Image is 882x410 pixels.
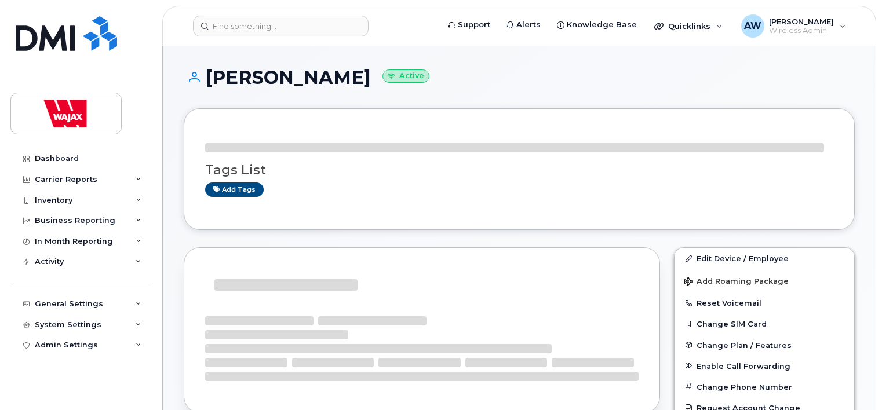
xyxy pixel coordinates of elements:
[684,277,789,288] span: Add Roaming Package
[675,292,854,313] button: Reset Voicemail
[675,248,854,269] a: Edit Device / Employee
[675,356,854,376] button: Enable Call Forwarding
[697,341,792,349] span: Change Plan / Features
[675,313,854,334] button: Change SIM Card
[675,335,854,356] button: Change Plan / Features
[184,67,855,87] h1: [PERSON_NAME]
[205,182,264,197] a: Add tags
[697,361,790,370] span: Enable Call Forwarding
[382,69,429,83] small: Active
[205,163,833,177] h3: Tags List
[675,376,854,397] button: Change Phone Number
[675,269,854,292] button: Add Roaming Package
